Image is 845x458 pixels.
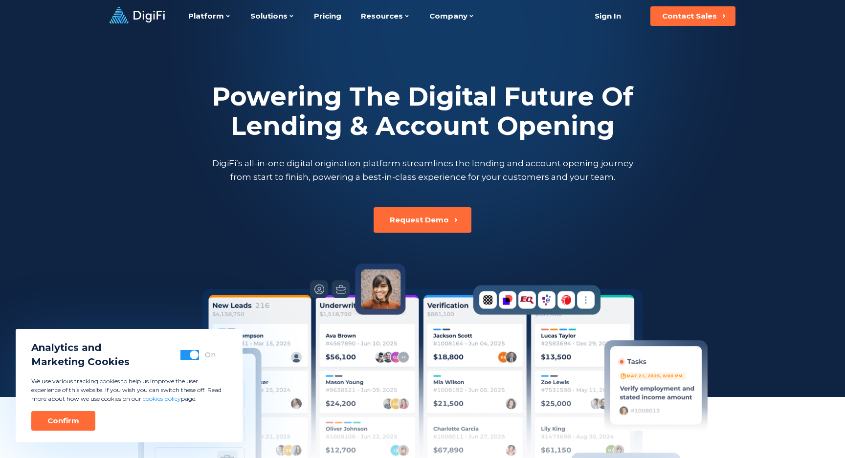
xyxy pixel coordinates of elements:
div: Confirm [47,416,79,426]
button: Request Demo [374,207,471,233]
h2: Powering The Digital Future Of Lending & Account Opening [210,82,635,141]
button: Contact Sales [650,6,735,26]
span: Marketing Cookies [31,355,130,369]
div: On [205,350,216,360]
a: Sign In [582,6,633,26]
button: Confirm [31,411,95,431]
p: DigiFi’s all-in-one digital origination platform streamlines the lending and account opening jour... [210,156,635,184]
span: Analytics and [31,341,130,355]
p: We use various tracking cookies to help us improve the user experience of this website. If you wi... [31,377,227,403]
div: Contact Sales [662,11,717,21]
a: cookies policy [143,395,181,402]
div: Request Demo [390,215,449,225]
